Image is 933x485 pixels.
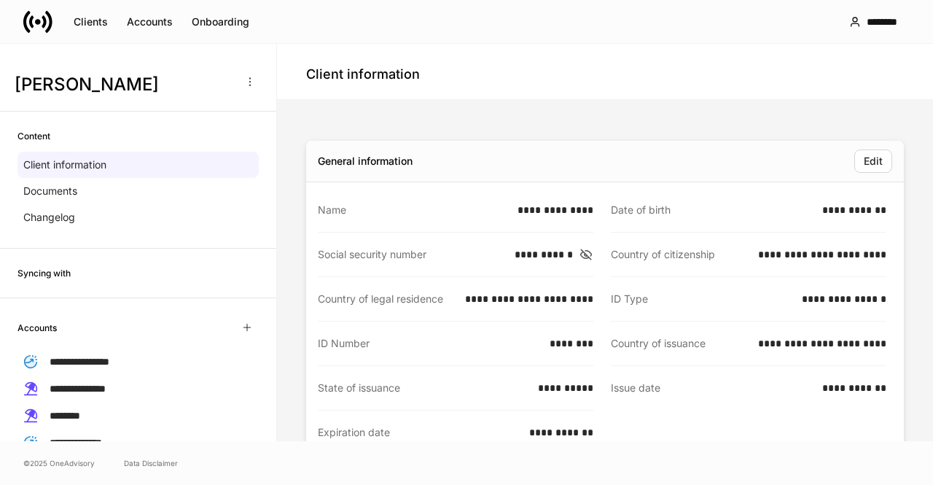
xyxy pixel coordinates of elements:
[17,152,259,178] a: Client information
[74,15,108,29] div: Clients
[23,210,75,225] p: Changelog
[854,150,892,173] button: Edit
[611,292,793,306] div: ID Type
[318,247,506,262] div: Social security number
[17,321,57,335] h6: Accounts
[318,381,529,395] div: State of issuance
[306,66,420,83] h4: Client information
[611,247,749,262] div: Country of citizenship
[124,457,178,469] a: Data Disclaimer
[17,129,50,143] h6: Content
[182,10,259,34] button: Onboarding
[611,336,749,351] div: Country of issuance
[17,178,259,204] a: Documents
[318,425,520,440] div: Expiration date
[318,203,509,217] div: Name
[318,336,541,351] div: ID Number
[23,184,77,198] p: Documents
[17,204,259,230] a: Changelog
[17,266,71,280] h6: Syncing with
[611,381,813,396] div: Issue date
[127,15,173,29] div: Accounts
[864,154,883,168] div: Edit
[117,10,182,34] button: Accounts
[64,10,117,34] button: Clients
[23,158,106,172] p: Client information
[192,15,249,29] div: Onboarding
[318,292,456,306] div: Country of legal residence
[318,154,413,168] div: General information
[15,73,233,96] h3: [PERSON_NAME]
[23,457,95,469] span: © 2025 OneAdvisory
[611,203,813,217] div: Date of birth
